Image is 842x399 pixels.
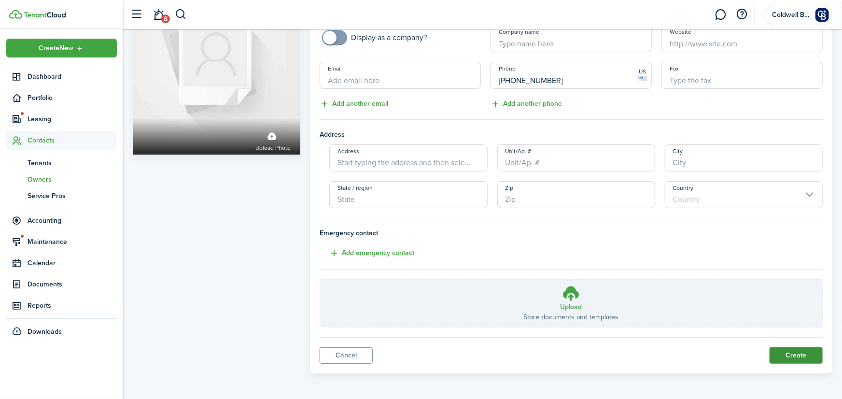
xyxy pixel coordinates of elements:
input: Type the fax [661,62,823,89]
button: Open menu [6,39,117,57]
span: Emergency contact [320,228,378,238]
img: TenantCloud [9,10,22,19]
a: Dashboard [6,67,117,86]
a: Messaging [712,2,730,27]
span: Portfolio [28,93,117,103]
span: 8 [161,14,170,23]
span: Coldwell Banker Group One Realty [772,12,811,18]
h4: Address [320,129,823,140]
img: Coldwell Banker Group One Realty [814,7,830,23]
p: Store documents and templates [524,312,619,322]
span: Reports [28,300,117,311]
span: Documents [28,279,117,289]
span: Create New [39,45,74,52]
input: State [329,181,487,208]
h3: Upload [561,302,582,312]
span: Accounting [28,215,117,226]
input: Add email here [320,62,481,89]
span: Tenants [28,158,117,168]
button: Open sidebar [127,5,146,24]
img: TenantCloud [24,12,66,18]
a: Tenants [6,155,117,171]
input: http://www.site.com [661,25,823,52]
button: Search [175,6,187,23]
input: Type name here [491,25,652,52]
span: Upload photo [255,144,291,154]
button: Add another email [320,99,388,110]
span: Service Pros [28,191,117,201]
button: Add another phone [491,99,562,110]
a: Service Pros [6,187,117,204]
span: Calendar [28,258,117,268]
a: Notifications [150,2,168,27]
a: Cancel [320,347,373,364]
button: Open resource center [734,6,750,23]
button: Create [770,347,823,364]
input: Country [665,181,823,208]
a: Owners [6,171,117,187]
span: Contacts [28,135,117,145]
span: Downloads [28,327,62,337]
label: Upload photo [255,128,291,154]
button: Add emergency contact [320,248,414,259]
span: Owners [28,174,117,185]
span: Maintenance [28,237,117,247]
span: Dashboard [28,71,117,82]
a: Reports [6,296,117,315]
input: Zip [497,181,655,208]
input: Unit/Ap. # [497,144,655,171]
span: US [639,67,646,76]
span: Leasing [28,114,117,124]
input: City [665,144,823,171]
input: Start typing the address and then select from the dropdown [329,144,487,171]
input: Add phone number [491,62,652,89]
